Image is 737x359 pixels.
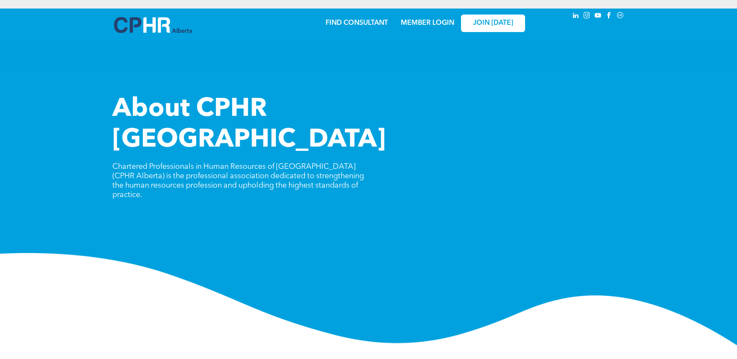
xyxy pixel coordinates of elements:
span: JOIN [DATE] [473,19,513,27]
a: facebook [605,11,614,22]
a: FIND CONSULTANT [326,20,388,26]
a: linkedin [571,11,581,22]
span: About CPHR [GEOGRAPHIC_DATA] [112,97,386,153]
img: A blue and white logo for cp alberta [114,17,192,33]
a: instagram [582,11,592,22]
a: MEMBER LOGIN [401,20,454,26]
a: Social network [616,11,625,22]
a: youtube [593,11,603,22]
span: Chartered Professionals in Human Resources of [GEOGRAPHIC_DATA] (CPHR Alberta) is the professiona... [112,163,364,199]
a: JOIN [DATE] [461,15,525,32]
